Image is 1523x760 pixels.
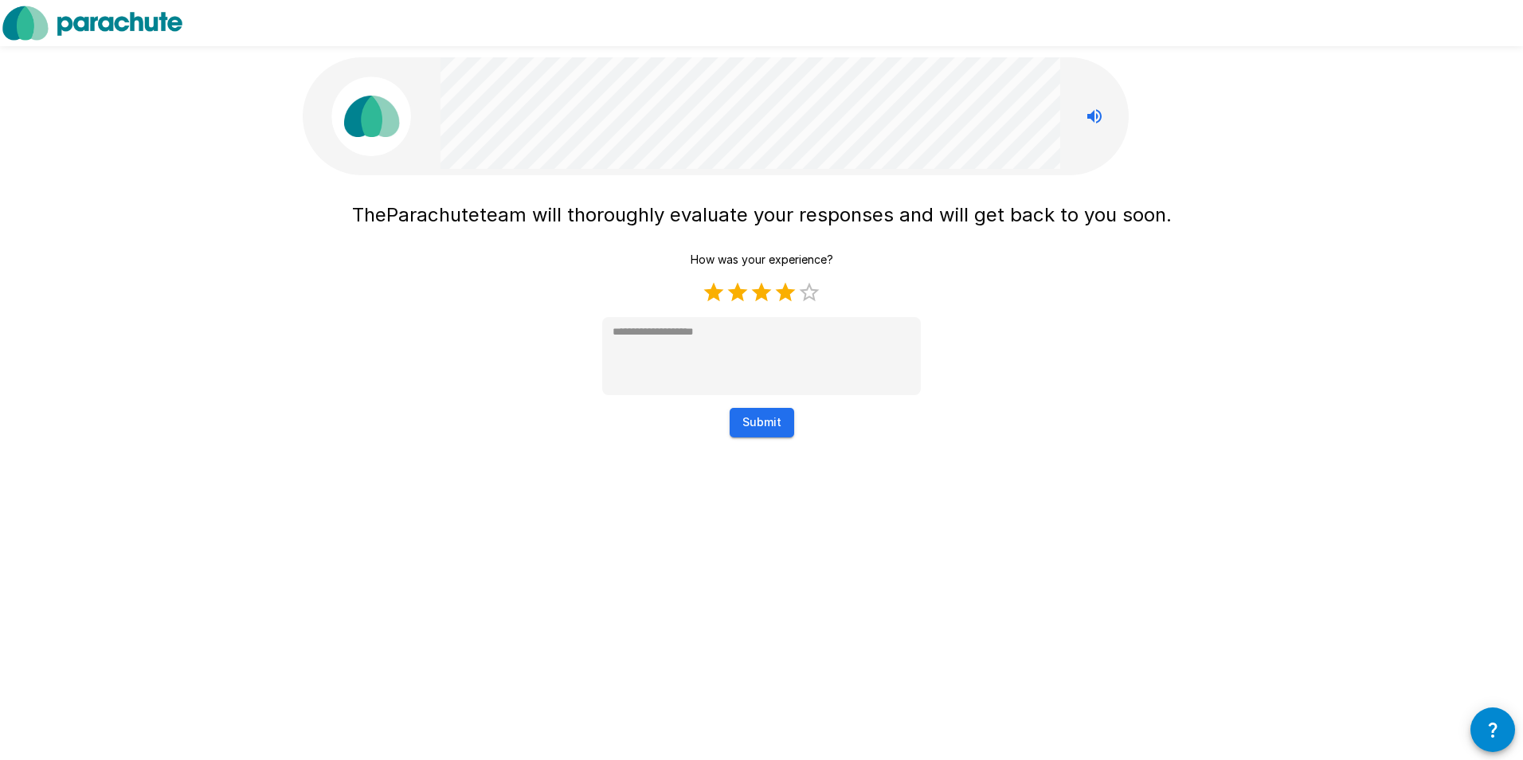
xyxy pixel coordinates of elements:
button: Submit [730,408,794,437]
span: The [352,203,386,226]
span: team will thoroughly evaluate your responses and will get back to you soon. [480,203,1172,226]
span: Parachute [386,203,480,226]
img: parachute_avatar.png [331,76,411,156]
p: How was your experience? [691,252,833,268]
button: Stop reading questions aloud [1079,100,1110,132]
